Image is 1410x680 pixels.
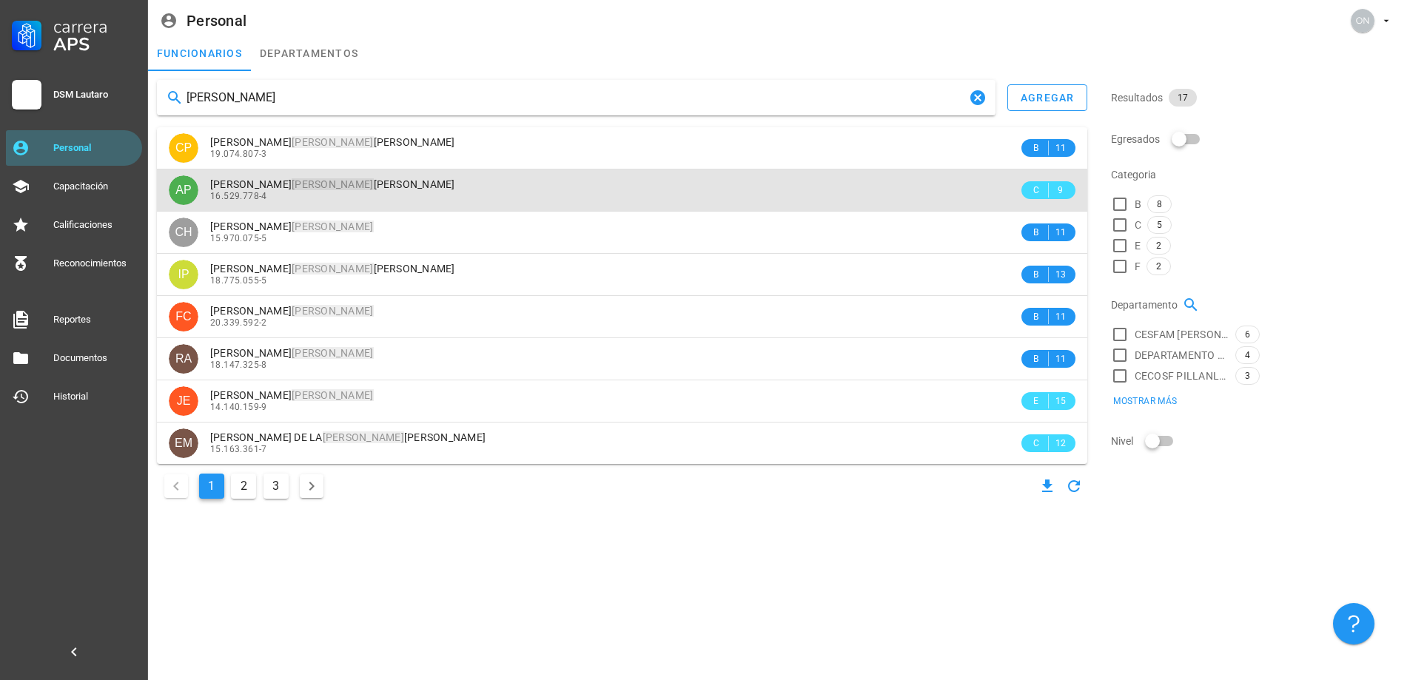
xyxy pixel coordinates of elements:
span: [PERSON_NAME] [210,221,374,232]
a: Reportes [6,302,142,337]
span: 11 [1055,141,1067,155]
span: 9 [1055,183,1067,198]
span: 18.147.325-8 [210,360,267,370]
div: Personal [53,142,136,154]
span: E [1030,394,1042,408]
div: DSM Lautaro [53,89,136,101]
mark: [PERSON_NAME] [292,389,373,401]
span: [PERSON_NAME] [PERSON_NAME] [210,136,455,148]
span: EM [175,428,192,458]
span: 2 [1156,258,1161,275]
span: F [1135,259,1141,274]
mark: [PERSON_NAME] [292,221,373,232]
div: Egresados [1111,121,1401,157]
span: [PERSON_NAME] [210,347,374,359]
span: 20.339.592-2 [210,317,267,328]
button: Ir a la página 2 [231,474,256,499]
span: JE [177,386,191,416]
mark: [PERSON_NAME] [292,263,373,275]
span: RA [175,344,192,374]
a: Documentos [6,340,142,376]
span: B [1030,225,1042,240]
div: Capacitación [53,181,136,192]
button: Ir a la página 3 [263,474,289,499]
span: 15.970.075-5 [210,233,267,243]
span: 16.529.778-4 [210,191,267,201]
span: B [1135,197,1141,212]
span: 15.163.361-7 [210,444,267,454]
button: Página siguiente [300,474,323,498]
div: Carrera [53,18,136,36]
span: [PERSON_NAME] [PERSON_NAME] [210,178,455,190]
div: Documentos [53,352,136,364]
span: FC [175,302,191,331]
div: avatar [169,344,198,374]
div: avatar [169,133,198,163]
span: B [1030,309,1042,324]
span: 13 [1055,267,1067,282]
a: funcionarios [148,36,251,71]
div: Categoria [1111,157,1401,192]
span: B [1030,267,1042,282]
div: Calificaciones [53,219,136,231]
span: 18.775.055-5 [210,275,267,286]
input: Buscar funcionarios… [187,86,966,110]
span: 2 [1156,238,1161,254]
span: B [1030,351,1042,366]
button: Página actual, página 1 [199,474,224,499]
div: avatar [169,386,198,416]
span: 8 [1157,196,1162,212]
span: Mostrar más [1112,396,1177,406]
a: departamentos [251,36,367,71]
div: Departamento [1111,287,1401,323]
span: 14.140.159-9 [210,402,267,412]
div: avatar [169,218,198,247]
span: IP [178,260,189,289]
div: Reconocimientos [53,257,136,269]
span: 5 [1157,217,1162,233]
span: B [1030,141,1042,155]
span: 17 [1178,89,1188,107]
span: 15 [1055,394,1067,408]
span: CP [175,133,192,163]
span: 11 [1055,351,1067,366]
nav: Navegación de paginación [157,470,331,502]
span: C [1030,436,1042,451]
span: CH [175,218,192,247]
span: 6 [1245,326,1250,343]
mark: [PERSON_NAME] [292,136,373,148]
div: agregar [1020,92,1075,104]
div: APS [53,36,136,53]
div: avatar [169,428,198,458]
span: AP [175,175,191,205]
div: Nivel [1111,423,1401,459]
div: avatar [169,260,198,289]
span: 11 [1055,225,1067,240]
div: avatar [169,302,198,331]
span: E [1135,238,1141,253]
span: CECOSF PILLANLELBUN [1135,368,1229,383]
a: Capacitación [6,169,142,204]
mark: [PERSON_NAME] [292,347,373,359]
span: 4 [1245,347,1250,363]
div: Personal [187,13,246,29]
div: Historial [53,391,136,403]
div: avatar [1351,9,1374,33]
span: C [1030,183,1042,198]
span: [PERSON_NAME] [210,389,374,401]
span: 12 [1055,436,1067,451]
span: CESFAM [PERSON_NAME] [1135,327,1229,342]
mark: [PERSON_NAME] [323,431,404,443]
span: DEPARTAMENTO DE SALUD [1135,348,1229,363]
span: [PERSON_NAME] [PERSON_NAME] [210,263,455,275]
button: Mostrar más [1104,391,1186,411]
mark: [PERSON_NAME] [292,305,373,317]
a: Personal [6,130,142,166]
mark: [PERSON_NAME] [292,178,373,190]
button: agregar [1007,84,1087,111]
a: Calificaciones [6,207,142,243]
span: 3 [1245,368,1250,384]
span: [PERSON_NAME] DE LA [PERSON_NAME] [210,431,486,443]
div: avatar [169,175,198,205]
div: Resultados [1111,80,1401,115]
